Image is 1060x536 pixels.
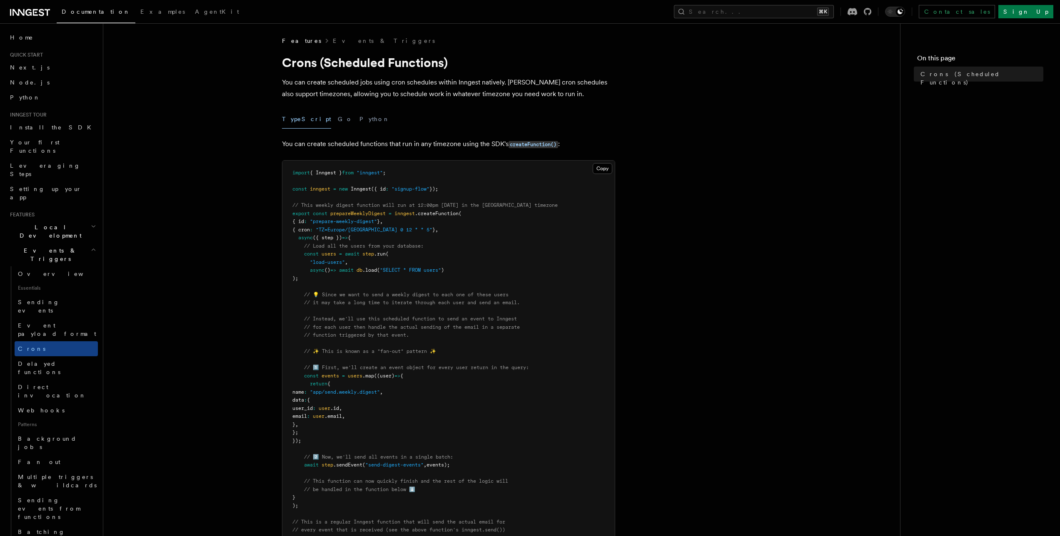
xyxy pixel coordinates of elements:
a: Contact sales [919,5,995,18]
span: prepareWeeklyDigest [330,211,386,216]
a: Overview [15,266,98,281]
span: ); [292,503,298,509]
span: events [322,373,339,379]
span: Multiple triggers & wildcards [18,474,97,489]
a: Your first Functions [7,135,98,158]
span: const [304,373,319,379]
span: .createFunction [415,211,459,216]
button: Events & Triggers [7,243,98,266]
a: Leveraging Steps [7,158,98,181]
span: await [304,462,319,468]
span: , [380,218,383,224]
span: { [307,397,310,403]
span: .email [324,413,342,419]
span: Inngest [351,186,371,192]
span: Features [7,211,35,218]
span: export [292,211,310,216]
span: , [342,413,345,419]
p: You can create scheduled jobs using cron schedules within Inngest natively. [PERSON_NAME] cron sc... [282,77,615,100]
span: Python [10,94,40,101]
span: inngest [310,186,330,192]
span: Crons [18,345,45,352]
span: Setting up your app [10,186,82,201]
span: , [435,227,438,233]
span: = [339,251,342,257]
button: Local Development [7,220,98,243]
span: { [348,235,351,241]
a: Install the SDK [7,120,98,135]
a: Multiple triggers & wildcards [15,469,98,493]
span: .map [362,373,374,379]
span: // 1️⃣ First, we'll create an event object for every user return in the query: [304,365,529,370]
span: // it may take a long time to iterate through each user and send an email. [304,300,520,305]
span: Fan out [18,459,60,465]
span: inngest [394,211,415,216]
span: Your first Functions [10,139,60,154]
span: }; [292,429,298,435]
span: "TZ=Europe/[GEOGRAPHIC_DATA] 0 12 * * 5" [316,227,432,233]
span: }); [292,438,301,444]
span: Local Development [7,223,91,240]
span: ( [386,251,389,257]
span: , [424,462,426,468]
span: Install the SDK [10,124,96,131]
span: ; [383,170,386,176]
span: .run [374,251,386,257]
span: step [322,462,333,468]
span: .sendEvent [333,462,362,468]
span: Inngest tour [7,112,47,118]
span: Overview [18,270,104,277]
span: { cron [292,227,310,233]
a: Events & Triggers [333,37,435,45]
a: Home [7,30,98,45]
span: "send-digest-events" [365,462,424,468]
span: const [304,251,319,257]
span: from [342,170,354,176]
span: step [362,251,374,257]
span: => [342,235,348,241]
span: = [333,186,336,192]
span: { Inngest } [310,170,342,176]
span: "signup-flow" [392,186,429,192]
a: Node.js [7,75,98,90]
span: user [313,413,324,419]
span: } [292,494,295,500]
a: Background jobs [15,431,98,454]
span: // This function can now quickly finish and the rest of the logic will [304,478,508,484]
span: Features [282,37,321,45]
span: : [304,218,307,224]
span: // This is a regular Inngest function that will send the actual email for [292,519,505,525]
span: Sending events [18,299,60,314]
span: "inngest" [357,170,383,176]
button: Go [338,110,353,129]
button: Search...⌘K [674,5,834,18]
span: Crons (Scheduled Functions) [920,70,1043,87]
span: Node.js [10,79,50,86]
span: : [307,413,310,419]
span: = [342,373,345,379]
span: ( [459,211,461,216]
span: user [319,405,330,411]
span: } [432,227,435,233]
span: new [339,186,348,192]
span: "prepare-weekly-digest" [310,218,377,224]
a: Fan out [15,454,98,469]
span: : [313,405,316,411]
span: .id [330,405,339,411]
p: You can create scheduled functions that run in any timezone using the SDK's : [282,138,615,150]
span: () [324,267,330,273]
span: "SELECT * FROM users" [380,267,441,273]
a: createFunction() [509,140,558,148]
span: // Instead, we'll use this scheduled function to send an event to Inngest [304,316,517,322]
span: const [292,186,307,192]
span: Sending events from functions [18,497,80,520]
a: Delayed functions [15,356,98,380]
span: return [310,381,327,387]
button: Python [359,110,390,129]
button: TypeScript [282,110,331,129]
span: async [310,267,324,273]
span: : [310,227,313,233]
span: Events & Triggers [7,246,91,263]
span: { [327,381,330,387]
span: // be handled in the function below ⬇️ [304,486,415,492]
